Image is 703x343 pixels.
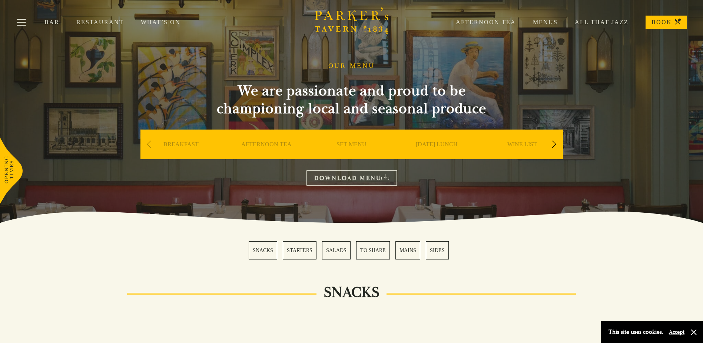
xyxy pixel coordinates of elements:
a: 2 / 6 [283,241,316,259]
a: 6 / 6 [426,241,449,259]
div: Previous slide [144,136,154,153]
a: WINE LIST [507,141,537,170]
a: 5 / 6 [395,241,420,259]
a: AFTERNOON TEA [241,141,292,170]
h2: We are passionate and proud to be championing local and seasonal produce [203,82,500,118]
h1: OUR MENU [328,62,375,70]
div: 1 / 9 [140,130,222,182]
div: 2 / 9 [226,130,307,182]
a: BREAKFAST [163,141,199,170]
button: Accept [669,329,684,336]
a: [DATE] LUNCH [416,141,458,170]
a: 1 / 6 [249,241,277,259]
p: This site uses cookies. [609,327,663,337]
a: 4 / 6 [356,241,390,259]
div: Next slide [549,136,559,153]
div: 3 / 9 [311,130,392,182]
a: 3 / 6 [322,241,351,259]
a: SET MENU [336,141,367,170]
div: 4 / 9 [396,130,478,182]
div: 5 / 9 [481,130,563,182]
button: Close and accept [690,329,697,336]
h2: SNACKS [316,284,387,301]
a: DOWNLOAD MENU [306,170,397,186]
